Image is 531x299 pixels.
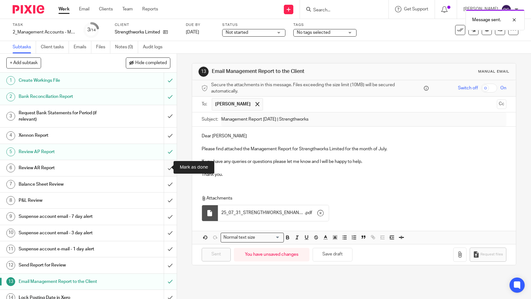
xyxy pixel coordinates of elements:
label: Subject: [202,116,218,123]
h1: Xennon Report [19,131,111,140]
span: [DATE] [186,30,199,34]
a: Reports [142,6,158,12]
div: 3 [6,112,15,121]
span: Switch off [458,85,478,91]
label: Status [222,22,285,27]
input: Search for option [257,234,280,241]
button: + Add subtask [6,57,41,68]
button: Save draft [313,248,352,261]
span: Hide completed [135,61,167,66]
h1: Review AR Report [19,163,111,173]
p: Attachments [202,195,498,201]
span: pdf [306,210,312,216]
div: 2_Management Accounts - Monthly - NEW - FWD [13,29,76,35]
label: To: [202,101,209,107]
div: 11 [6,245,15,254]
a: Emails [74,41,91,53]
div: 4 [6,131,15,140]
div: You have unsaved changes [234,248,309,261]
h1: Send Report for Review [19,260,111,270]
h1: Request Bank Statements for Period (if relevant) [19,108,111,124]
div: 13 [198,67,209,77]
a: Notes (0) [115,41,138,53]
div: 6 [6,164,15,172]
div: 10 [6,229,15,237]
img: Pixie [13,5,44,14]
span: Normal text size [222,234,257,241]
label: Client [115,22,178,27]
a: Audit logs [143,41,167,53]
h1: Suspense account e-mail - 1 day alert [19,244,111,254]
h1: Email Management Report to the Client [212,68,367,75]
span: No tags selected [297,30,330,35]
span: Not started [226,30,248,35]
h1: Suspense account email - 3 day alert [19,228,111,238]
p: Please find attached the Management Report for Strengthworks Limited for the month of July. [202,146,507,152]
label: Due by [186,22,214,27]
img: svg%3E [501,4,511,15]
div: . [218,205,329,221]
div: 1 [6,76,15,85]
span: [PERSON_NAME] [215,101,251,107]
p: If you have any queries or questions please let me know and I will be happy to help. [202,158,507,165]
button: Hide completed [126,57,170,68]
p: Dear [PERSON_NAME] [202,133,507,139]
div: 9 [6,212,15,221]
div: Search for option [221,233,284,242]
div: 5 [6,147,15,156]
span: 25_07_31_STRENGTHWORKS_ENHANCED REPORT [221,210,305,216]
small: /14 [90,28,96,32]
h1: Bank Reconciliation Report [19,92,111,101]
h1: P&L Review [19,196,111,205]
span: On [500,85,506,91]
p: Thank you. [202,171,507,178]
h1: Email Management Report to the Client [19,277,111,286]
div: 13 [6,277,15,286]
h1: Review AP Report [19,147,111,157]
a: Subtasks [13,41,36,53]
div: 2 [6,93,15,101]
h1: Balance Sheet Review [19,180,111,189]
div: 8 [6,196,15,205]
input: Sent [202,248,231,261]
a: Team [122,6,133,12]
button: Request files [470,248,506,262]
a: Files [96,41,110,53]
a: Clients [99,6,113,12]
h1: Suspense account email - 7 day alert [19,212,111,221]
p: Strengthworks Limited [115,29,160,35]
a: Client tasks [41,41,69,53]
a: Work [58,6,70,12]
div: Manual email [478,69,510,74]
button: Cc [497,99,506,109]
label: Task [13,22,76,27]
p: Message sent. [472,17,501,23]
span: Secure the attachments in this message. Files exceeding the size limit (10MB) will be secured aut... [211,82,423,95]
div: 7 [6,180,15,189]
span: Request files [480,252,503,257]
h1: Create Workings File [19,76,111,85]
div: 3 [87,26,96,33]
div: 12 [6,261,15,270]
a: Email [79,6,89,12]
